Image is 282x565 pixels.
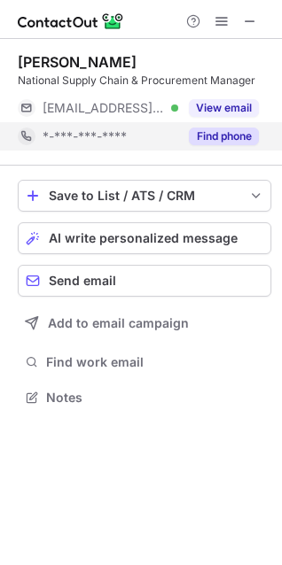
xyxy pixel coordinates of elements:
button: Reveal Button [189,128,259,145]
button: AI write personalized message [18,222,271,254]
button: Reveal Button [189,99,259,117]
span: Find work email [46,354,264,370]
span: Add to email campaign [48,316,189,330]
span: AI write personalized message [49,231,238,245]
span: Notes [46,390,264,406]
span: Send email [49,274,116,288]
div: [PERSON_NAME] [18,53,137,71]
button: Send email [18,265,271,297]
button: save-profile-one-click [18,180,271,212]
span: [EMAIL_ADDRESS][DOMAIN_NAME] [43,100,165,116]
img: ContactOut v5.3.10 [18,11,124,32]
div: Save to List / ATS / CRM [49,189,240,203]
div: National Supply Chain & Procurement Manager [18,73,271,89]
button: Find work email [18,350,271,375]
button: Notes [18,385,271,410]
button: Add to email campaign [18,307,271,339]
